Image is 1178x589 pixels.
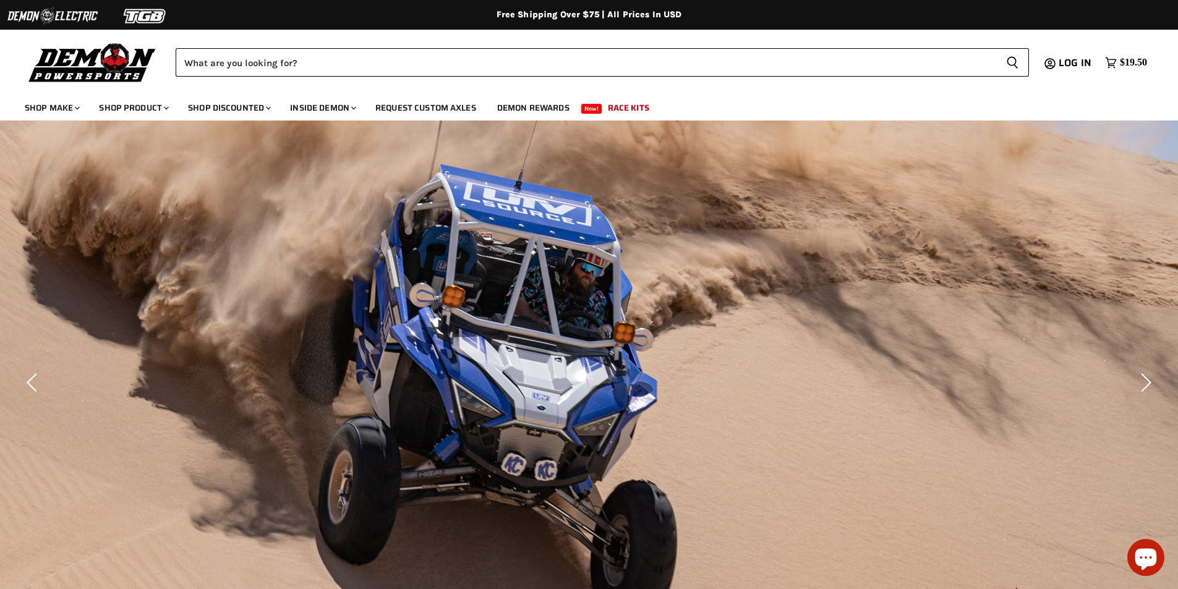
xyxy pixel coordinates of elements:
[15,95,87,121] a: Shop Make
[1059,55,1091,70] span: Log in
[25,40,160,84] img: Demon Powersports
[281,95,364,121] a: Inside Demon
[1124,539,1168,579] inbox-online-store-chat: Shopify online store chat
[99,4,192,28] img: TGB Logo 2
[996,48,1029,77] button: Search
[581,104,602,114] span: New!
[6,4,99,28] img: Demon Electric Logo 2
[15,90,1144,121] ul: Main menu
[95,9,1084,20] div: Free Shipping Over $75 | All Prices In USD
[366,95,485,121] a: Request Custom Axles
[1132,370,1156,395] button: Next
[90,95,176,121] a: Shop Product
[1053,57,1099,69] a: Log in
[599,95,659,121] a: Race Kits
[176,48,996,77] input: Search
[1120,57,1147,69] span: $19.50
[22,370,46,395] button: Previous
[488,95,579,121] a: Demon Rewards
[176,48,1029,77] form: Product
[1099,54,1153,72] a: $19.50
[179,95,278,121] a: Shop Discounted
